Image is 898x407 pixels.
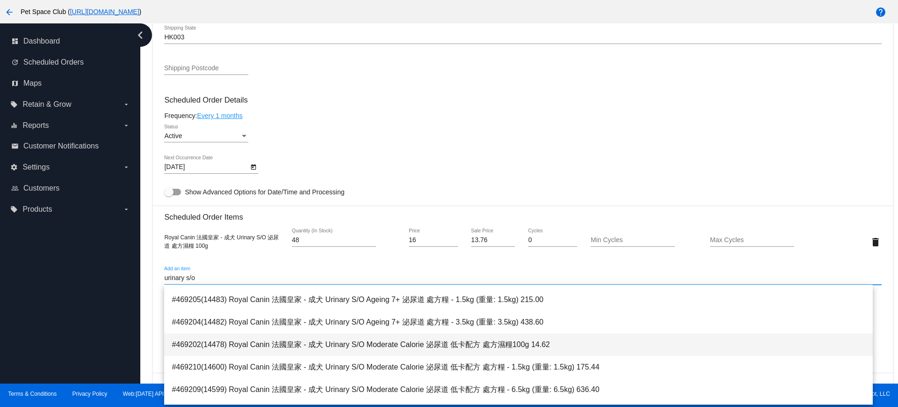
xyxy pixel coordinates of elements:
[11,142,19,150] i: email
[164,34,881,41] input: Shipping State
[72,391,108,397] a: Privacy Policy
[10,163,18,171] i: settings
[172,356,865,378] span: #469210(14600) Royal Canin 法國皇家 - 成犬 Urinary S/O Moderate Calorie 泌尿道 低卡配方 處方糧 - 1.5kg (重量: 1.5kg...
[870,237,881,248] mat-icon: delete
[123,163,130,171] i: arrow_drop_down
[164,112,881,119] div: Frequency:
[528,237,577,244] input: Cycles
[710,237,794,244] input: Max Cycles
[22,121,49,130] span: Reports
[123,122,130,129] i: arrow_drop_down
[11,76,130,91] a: map Maps
[10,122,18,129] i: equalizer
[123,206,130,213] i: arrow_drop_down
[172,289,865,311] span: #469205(14483) Royal Canin 法國皇家 - 成犬 Urinary S/O Ageing 7+ 泌尿道 處方糧 - 1.5kg (重量: 1.5kg) 215.00
[11,37,19,45] i: dashboard
[70,8,139,15] a: [URL][DOMAIN_NAME]
[23,58,84,67] span: Scheduled Orders
[172,333,865,356] span: #469202(14478) Royal Canin 法國皇家 - 成犬 Urinary S/O Moderate Calorie 泌尿道 低卡配方 處方濕糧100g 14.62
[22,205,52,214] span: Products
[10,101,18,108] i: local_offer
[471,237,514,244] input: Sale Price
[164,234,279,249] span: Royal Canin 法國皇家 - 成犬 Urinary S/O 泌尿道 處方濕糧 100g
[23,142,99,150] span: Customer Notifications
[23,184,59,192] span: Customers
[591,237,675,244] input: Min Cycles
[133,28,148,43] i: chevron_left
[4,7,15,18] mat-icon: arrow_back
[23,37,60,45] span: Dashboard
[11,181,130,196] a: people_outline Customers
[164,163,248,171] input: Next Occurrence Date
[23,79,42,88] span: Maps
[457,391,890,397] span: Copyright © 2024 QPilot, LLC
[10,206,18,213] i: local_offer
[11,55,130,70] a: update Scheduled Orders
[11,59,19,66] i: update
[8,391,57,397] a: Terms & Conditions
[875,7,886,18] mat-icon: help
[11,34,130,49] a: dashboard Dashboard
[11,80,19,87] i: map
[164,96,881,104] h3: Scheduled Order Details
[197,112,242,119] a: Every 1 months
[22,163,50,171] span: Settings
[172,311,865,333] span: #469204(14482) Royal Canin 法國皇家 - 成犬 Urinary S/O Ageing 7+ 泌尿道 處方糧 - 3.5kg (重量: 3.5kg) 438.60
[248,162,258,171] button: Open calendar
[11,139,130,154] a: email Customer Notifications
[185,187,344,197] span: Show Advanced Options for Date/Time and Processing
[172,378,865,401] span: #469209(14599) Royal Canin 法國皇家 - 成犬 Urinary S/O Moderate Calorie 泌尿道 低卡配方 處方糧 - 6.5kg (重量: 6.5kg...
[409,237,458,244] input: Price
[22,100,71,109] span: Retain & Grow
[123,101,130,108] i: arrow_drop_down
[11,185,19,192] i: people_outline
[123,391,208,397] a: Web:[DATE] API:2025.09.25.1533
[164,206,881,222] h3: Scheduled Order Items
[292,237,376,244] input: Quantity (In Stock)
[164,65,248,72] input: Shipping Postcode
[164,274,881,282] input: Add an item
[164,132,182,140] span: Active
[164,133,248,140] mat-select: Status
[21,8,141,15] span: Pet Space Club ( )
